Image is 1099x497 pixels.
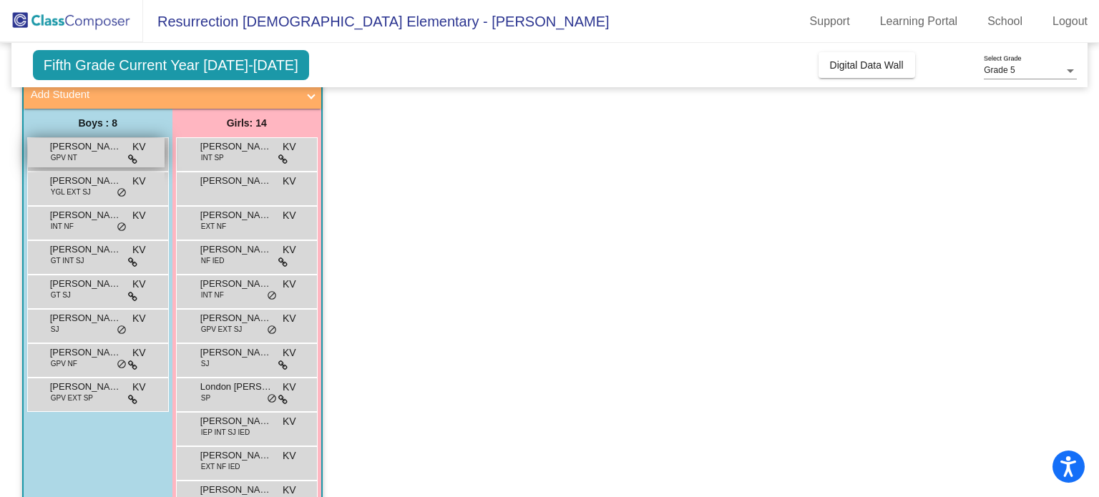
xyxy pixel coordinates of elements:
span: KV [132,174,146,189]
span: SP [201,393,210,403]
span: EXT NF IED [201,461,240,472]
span: [PERSON_NAME] [PERSON_NAME] [50,242,122,257]
span: do_not_disturb_alt [117,222,127,233]
span: KV [283,139,296,154]
span: [PERSON_NAME] [200,208,272,222]
span: London [PERSON_NAME] [200,380,272,394]
span: [PERSON_NAME] [200,448,272,463]
span: [PERSON_NAME] [200,174,272,188]
span: KV [283,414,296,429]
span: do_not_disturb_alt [117,325,127,336]
span: GPV NT [51,152,77,163]
span: KV [283,448,296,463]
span: [PERSON_NAME] [50,345,122,360]
a: Logout [1041,10,1099,33]
span: do_not_disturb_alt [267,325,277,336]
span: IEP INT SJ IED [201,427,250,438]
span: INT SP [201,152,224,163]
span: GPV NF [51,358,77,369]
span: [PERSON_NAME] [50,174,122,188]
span: EXT NF [201,221,226,232]
span: KV [132,139,146,154]
span: Digital Data Wall [830,59,904,71]
span: [PERSON_NAME] [PERSON_NAME] [50,311,122,325]
span: KV [132,208,146,223]
span: KV [132,311,146,326]
span: Fifth Grade Current Year [DATE]-[DATE] [33,50,309,80]
span: GPV EXT SP [51,393,93,403]
span: [PERSON_NAME] [200,242,272,257]
span: do_not_disturb_alt [117,359,127,370]
span: [PERSON_NAME] [200,414,272,428]
span: [PERSON_NAME] [200,277,272,291]
span: Grade 5 [984,65,1015,75]
span: KV [283,208,296,223]
mat-expansion-panel-header: Add Student [24,80,321,109]
span: GPV EXT SJ [201,324,243,335]
span: Resurrection [DEMOGRAPHIC_DATA] Elementary - [PERSON_NAME] [143,10,610,33]
a: School [976,10,1034,33]
span: SJ [51,324,59,335]
button: Digital Data Wall [819,52,915,78]
span: GT SJ [51,290,71,300]
span: YGL EXT SJ [51,187,91,197]
span: NF IED [201,255,225,266]
span: [PERSON_NAME] [50,277,122,291]
span: INT NF [201,290,224,300]
span: KV [283,345,296,360]
span: [PERSON_NAME] [200,483,272,497]
span: GT INT SJ [51,255,84,266]
span: [PERSON_NAME] [200,311,272,325]
span: [PERSON_NAME] [50,208,122,222]
span: KV [132,277,146,292]
span: KV [283,242,296,257]
span: KV [132,242,146,257]
span: do_not_disturb_alt [267,290,277,302]
span: SJ [201,358,210,369]
a: Support [798,10,861,33]
div: Boys : 8 [24,109,172,137]
span: KV [283,277,296,292]
span: [PERSON_NAME] [50,139,122,154]
span: KV [283,174,296,189]
a: Learning Portal [869,10,969,33]
span: [PERSON_NAME] [200,139,272,154]
mat-panel-title: Add Student [31,87,297,103]
span: KV [132,380,146,395]
span: INT NF [51,221,74,232]
span: KV [283,380,296,395]
span: do_not_disturb_alt [267,393,277,405]
span: [PERSON_NAME] [50,380,122,394]
span: [PERSON_NAME] [200,345,272,360]
span: KV [132,345,146,360]
span: KV [283,311,296,326]
span: do_not_disturb_alt [117,187,127,199]
div: Girls: 14 [172,109,321,137]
